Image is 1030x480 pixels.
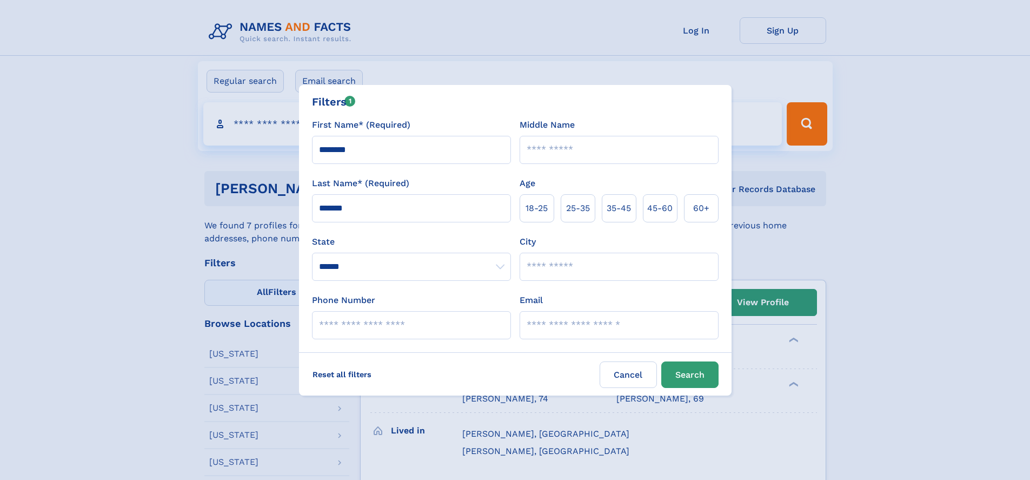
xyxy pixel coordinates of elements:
[520,119,575,131] label: Middle Name
[305,361,378,387] label: Reset all filters
[520,235,536,248] label: City
[312,294,375,307] label: Phone Number
[312,177,409,190] label: Last Name* (Required)
[526,202,548,215] span: 18‑25
[607,202,631,215] span: 35‑45
[566,202,590,215] span: 25‑35
[600,361,657,388] label: Cancel
[693,202,709,215] span: 60+
[661,361,719,388] button: Search
[520,294,543,307] label: Email
[647,202,673,215] span: 45‑60
[520,177,535,190] label: Age
[312,119,410,131] label: First Name* (Required)
[312,94,356,110] div: Filters
[312,235,511,248] label: State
